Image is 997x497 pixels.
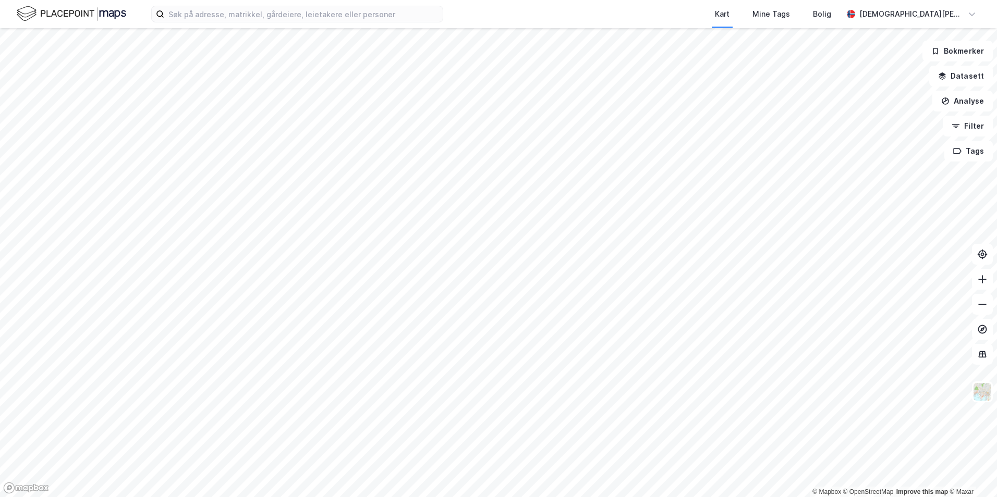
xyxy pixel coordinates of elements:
img: Z [972,382,992,402]
a: Mapbox [812,488,841,495]
div: Mine Tags [752,8,790,20]
button: Datasett [929,66,993,86]
img: logo.f888ab2527a4732fd821a326f86c7f29.svg [17,5,126,23]
iframe: Chat Widget [945,447,997,497]
a: OpenStreetMap [843,488,894,495]
div: Kart [715,8,729,20]
button: Filter [943,116,993,136]
div: Bolig [813,8,831,20]
div: [DEMOGRAPHIC_DATA][PERSON_NAME] [859,8,964,20]
button: Tags [944,141,993,161]
button: Bokmerker [922,41,993,61]
a: Mapbox homepage [3,482,49,494]
input: Søk på adresse, matrikkel, gårdeiere, leietakere eller personer [164,6,443,22]
a: Improve this map [896,488,948,495]
button: Analyse [932,91,993,111]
